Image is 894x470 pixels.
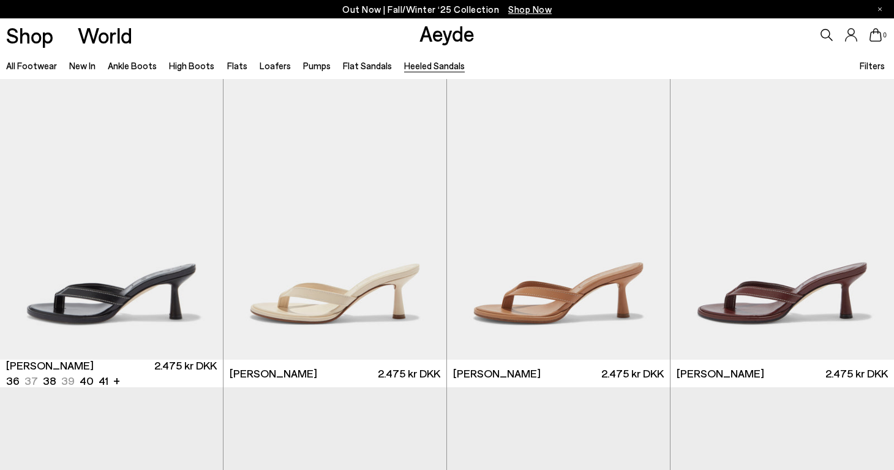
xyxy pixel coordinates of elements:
[223,360,446,387] a: [PERSON_NAME] 2.475 kr DKK
[870,28,882,42] a: 0
[43,373,56,389] li: 38
[343,60,392,71] a: Flat Sandals
[825,366,888,381] span: 2.475 kr DKK
[404,60,465,71] a: Heeled Sandals
[223,79,446,360] img: Daphne Leather Thong Sandals
[882,32,888,39] span: 0
[447,79,670,360] img: Daphne Leather Thong Sandals
[113,372,120,389] li: +
[670,79,894,360] img: Daphne Leather Thong Sandals
[227,60,247,71] a: Flats
[677,366,764,381] span: [PERSON_NAME]
[99,373,108,389] li: 41
[69,60,96,71] a: New In
[6,25,53,46] a: Shop
[260,60,291,71] a: Loafers
[342,2,552,17] p: Out Now | Fall/Winter ‘25 Collection
[508,4,552,15] span: Navigate to /collections/new-in
[78,25,132,46] a: World
[453,366,541,381] span: [PERSON_NAME]
[670,360,894,387] a: [PERSON_NAME] 2.475 kr DKK
[419,20,475,46] a: Aeyde
[378,366,440,381] span: 2.475 kr DKK
[6,358,94,373] span: [PERSON_NAME]
[108,60,157,71] a: Ankle Boots
[447,360,670,387] a: [PERSON_NAME] 2.475 kr DKK
[80,373,94,389] li: 40
[860,60,885,71] span: Filters
[6,373,20,389] li: 36
[230,366,317,381] span: [PERSON_NAME]
[6,60,57,71] a: All Footwear
[303,60,331,71] a: Pumps
[169,60,214,71] a: High Boots
[6,373,105,389] ul: variant
[601,366,664,381] span: 2.475 kr DKK
[154,358,217,389] span: 2.475 kr DKK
